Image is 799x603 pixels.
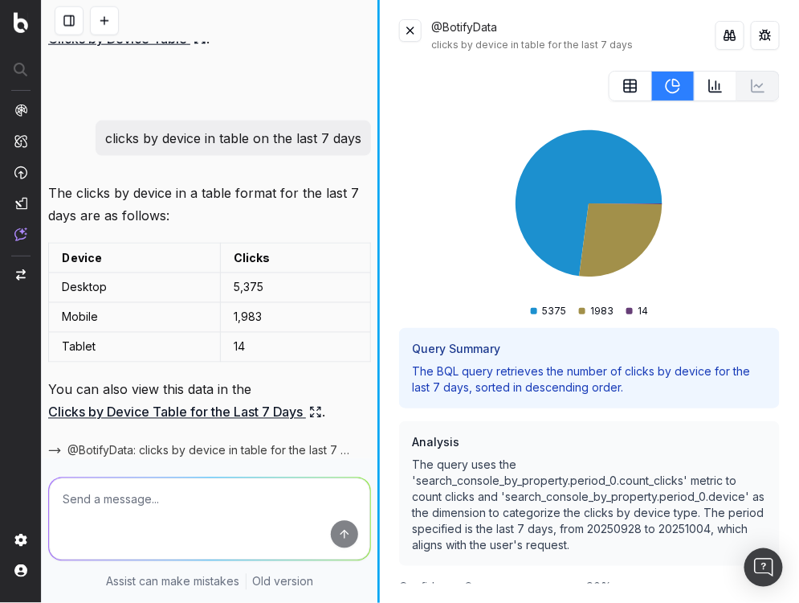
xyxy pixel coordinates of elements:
td: 5,375 [220,273,370,303]
button: PieChart [652,71,695,101]
img: Setting [14,534,27,547]
p: The clicks by device in a table format for the last 7 days are as follows: [48,182,371,227]
div: @BotifyData [431,19,715,51]
span: 90 % [586,579,612,595]
a: Clicks by Device Table for the Last 7 Days [48,401,322,424]
button: table [609,71,652,101]
img: My account [14,564,27,577]
div: Open Intercom Messenger [744,548,783,587]
td: Mobile [49,303,221,333]
span: 14 [638,305,648,318]
img: Switch project [16,269,26,281]
td: Device [49,244,221,273]
td: 14 [220,333,370,363]
h3: Analysis [412,434,767,450]
span: 1983 [590,305,614,318]
img: Studio [14,197,27,210]
button: BarChart [695,71,737,101]
td: Clicks [220,244,370,273]
span: 5375 [542,305,566,318]
span: Confidence Score: [399,579,499,595]
p: Assist can make mistakes [106,574,239,590]
td: Tablet [49,333,221,363]
td: 1,983 [220,303,370,333]
h3: Query Summary [412,341,767,357]
img: Assist [14,228,27,241]
button: @BotifyData: clicks by device in table for the last 7 days [48,443,371,459]
p: clicks by device in table on the last 7 days [105,127,361,150]
img: Analytics [14,104,27,117]
span: @BotifyData: clicks by device in table for the last 7 days [67,443,352,459]
button: Not available for current data [737,71,780,101]
img: Intelligence [14,134,27,148]
p: You can also view this data in the . [48,379,371,424]
a: Old version [253,574,314,590]
div: clicks by device in table for the last 7 days [431,39,715,51]
img: Activation [14,166,27,179]
td: Desktop [49,273,221,303]
p: The query uses the 'search_console_by_property.period_0.count_clicks' metric to count clicks and ... [412,457,767,553]
img: Botify logo [14,12,28,33]
p: The BQL query retrieves the number of clicks by device for the last 7 days, sorted in descending ... [412,363,767,396]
